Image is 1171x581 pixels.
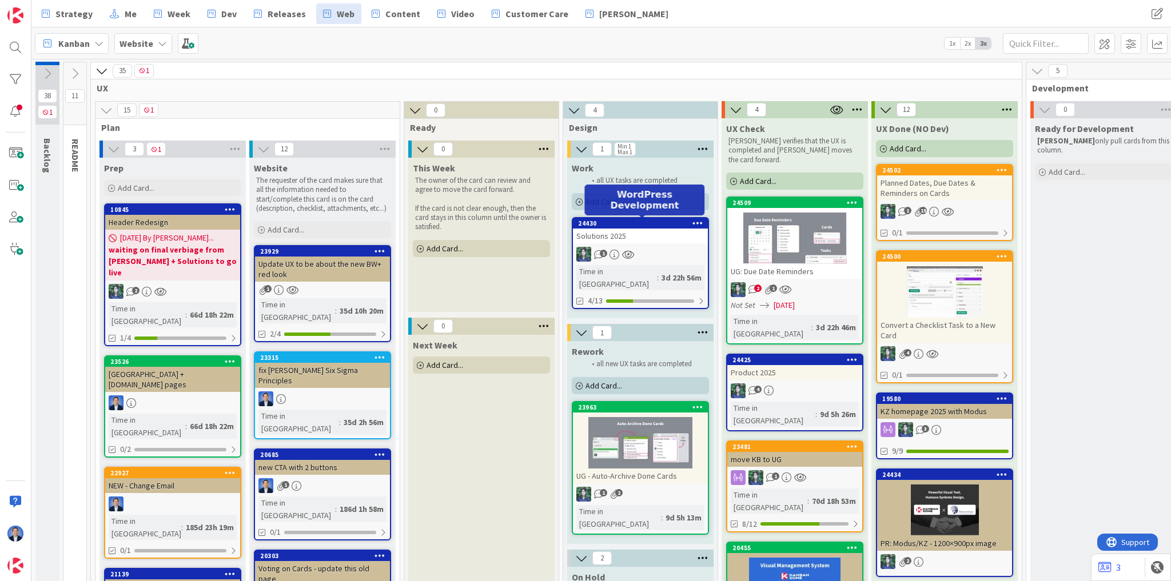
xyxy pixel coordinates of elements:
span: Design [569,122,703,133]
input: Quick Filter... [1003,33,1089,54]
span: 1 [264,285,272,292]
a: 24430Solutions 2025CRTime in [GEOGRAPHIC_DATA]:3d 22h 56m4/13 [572,217,709,309]
span: 12 [897,103,916,117]
span: 1 [282,481,289,488]
div: Time in [GEOGRAPHIC_DATA] [258,298,335,323]
img: CR [109,284,124,299]
div: 24434PR: Modus/KZ - 1200×900px image [877,470,1012,551]
div: 24509UG: Due Date Reminders [727,198,862,279]
span: 1 [592,142,612,156]
div: Time in [GEOGRAPHIC_DATA] [731,402,815,427]
div: Planned Dates, Due Dates & Reminders on Cards [877,175,1012,201]
div: 35d 10h 20m [337,304,387,317]
div: 10845 [105,205,240,215]
span: 12 [274,142,294,156]
span: : [181,521,183,534]
p: The requester of the card makes sure that all the information needed to start/complete this card ... [256,176,389,213]
span: 1 [139,103,158,117]
a: 23481move KB to UGCRTime in [GEOGRAPHIC_DATA]:70d 18h 53m8/12 [726,440,863,532]
div: 21139 [110,570,240,578]
div: NEW - Change Email [105,478,240,493]
div: 23963 [573,402,708,412]
span: 2 [615,489,623,496]
span: Add Card... [118,183,154,193]
div: 19580 [877,394,1012,404]
img: Visit kanbanzone.com [7,7,23,23]
div: CR [877,346,1012,361]
span: Rework [572,346,604,357]
div: 23481 [727,442,862,452]
span: Add Card... [268,225,304,235]
div: 24434 [882,471,1012,479]
span: Me [125,7,137,21]
div: Time in [GEOGRAPHIC_DATA] [258,410,339,435]
span: Releases [268,7,306,21]
span: 1 [904,207,911,214]
span: : [335,503,337,515]
a: 23929Update UX to be about the new BW+ red lookTime in [GEOGRAPHIC_DATA]:35d 10h 20m2/4 [254,245,391,342]
span: : [335,304,337,317]
span: 2 [132,287,140,294]
div: 23481 [732,443,862,451]
span: 1/4 [120,332,131,344]
div: UG - Auto-Archive Done Cards [573,468,708,483]
a: 10845Header Redesign[DATE] By [PERSON_NAME]...waiting on final verbiage from [PERSON_NAME] + Solu... [104,203,241,346]
span: Strategy [55,7,93,21]
img: CR [576,247,591,262]
div: CR [727,470,862,485]
b: Website [120,38,153,49]
img: CR [576,487,591,502]
span: 38 [38,89,57,103]
span: Ready for Development [1035,123,1134,134]
span: 0 [426,103,445,117]
span: Add Card... [740,176,776,186]
span: 1 [146,142,166,156]
span: 2 [904,557,911,564]
img: DP [258,391,273,406]
div: CR [877,204,1012,219]
div: 21139 [105,569,240,579]
div: Time in [GEOGRAPHIC_DATA] [258,496,335,522]
div: 23315 [255,352,390,363]
span: Ready [410,122,544,133]
div: Time in [GEOGRAPHIC_DATA] [576,265,657,290]
span: : [185,308,187,321]
span: 1 [134,64,154,78]
span: Work [572,162,594,174]
span: UX Done (NO Dev) [876,123,949,134]
div: CR [573,247,708,262]
div: 24500 [882,253,1012,261]
span: 3 [125,142,144,156]
span: 4 [904,349,911,356]
span: 1 [770,285,777,292]
div: fix [PERSON_NAME] Six Sigma Principles [255,363,390,388]
span: 15 [117,103,137,117]
span: Add Card... [1049,167,1085,177]
span: 2x [960,38,975,49]
span: Add Card... [427,360,463,370]
a: 24425Product 2025CRTime in [GEOGRAPHIC_DATA]:9d 5h 26m [726,354,863,431]
span: : [811,321,813,334]
a: Video [431,3,481,24]
img: DP [258,478,273,493]
span: : [815,408,817,420]
b: waiting on final verbiage from [PERSON_NAME] + Solutions to go live [109,244,237,278]
div: 23963 [578,403,708,411]
div: PR: Modus/KZ - 1200×900px image [877,536,1012,551]
span: Support [24,2,52,15]
span: : [807,495,809,507]
span: [DATE] [774,299,795,311]
a: 22927NEW - Change EmailDPTime in [GEOGRAPHIC_DATA]:185d 23h 19m0/1 [104,467,241,559]
img: CR [881,346,895,361]
a: 24434PR: Modus/KZ - 1200×900px imageCR [876,468,1013,577]
div: 23929Update UX to be about the new BW+ red look [255,246,390,282]
div: Convert a Checklist Task to a New Card [877,318,1012,343]
img: CR [731,383,746,398]
div: 22927NEW - Change Email [105,468,240,493]
span: 4 [754,386,762,393]
a: Strategy [35,3,99,24]
div: 24430Solutions 2025 [573,218,708,243]
span: 2/4 [270,328,281,340]
img: CR [898,422,913,437]
span: : [339,416,341,428]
